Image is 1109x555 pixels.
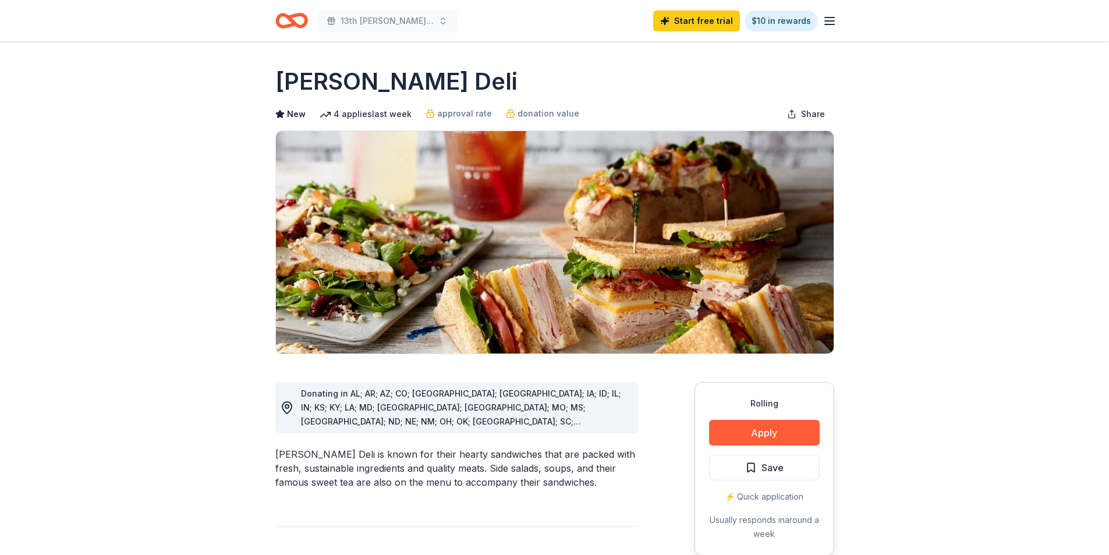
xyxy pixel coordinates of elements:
span: Share [801,107,825,121]
span: 13th [PERSON_NAME] memorial golf tournament [341,14,434,28]
span: donation value [518,107,579,121]
div: Rolling [709,397,820,411]
a: donation value [506,107,579,121]
button: Share [778,102,834,126]
h1: [PERSON_NAME] Deli [275,65,518,98]
a: Home [275,7,308,34]
span: approval rate [437,107,492,121]
span: Save [761,460,784,475]
div: [PERSON_NAME] Deli is known for their hearty sandwiches that are packed with fresh, sustainable i... [275,447,639,489]
a: Start free trial [653,10,740,31]
span: New [287,107,306,121]
div: Usually responds in around a week [709,513,820,541]
img: Image for McAlister's Deli [276,131,834,353]
a: $10 in rewards [745,10,818,31]
button: Apply [709,420,820,446]
button: Save [709,455,820,480]
span: Donating in AL; AR; AZ; CO; [GEOGRAPHIC_DATA]; [GEOGRAPHIC_DATA]; IA; ID; IL; IN; KS; KY; LA; MD;... [301,388,621,440]
div: ⚡️ Quick application [709,490,820,504]
button: 13th [PERSON_NAME] memorial golf tournament [317,9,457,33]
a: approval rate [426,107,492,121]
div: 4 applies last week [320,107,412,121]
